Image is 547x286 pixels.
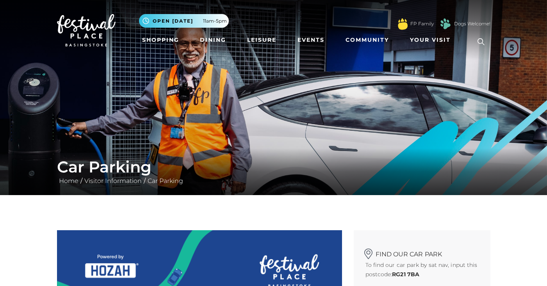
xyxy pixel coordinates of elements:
[365,260,479,279] p: To find our car park by sat nav, input this postcode:
[410,36,451,44] span: Your Visit
[365,246,479,258] h2: Find our car park
[57,158,490,176] h1: Car Parking
[407,33,458,47] a: Your Visit
[410,20,434,27] a: FP Family
[392,271,419,278] strong: RG21 7BA
[57,177,80,185] a: Home
[294,33,328,47] a: Events
[82,177,144,185] a: Visitor Information
[146,177,185,185] a: Car Parking
[203,18,227,25] span: 11am-5pm
[342,33,392,47] a: Community
[197,33,229,47] a: Dining
[454,20,490,27] a: Dogs Welcome!
[139,33,182,47] a: Shopping
[139,14,229,28] button: Open [DATE] 11am-5pm
[153,18,193,25] span: Open [DATE]
[51,158,496,186] div: / /
[57,14,116,47] img: Festival Place Logo
[244,33,280,47] a: Leisure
